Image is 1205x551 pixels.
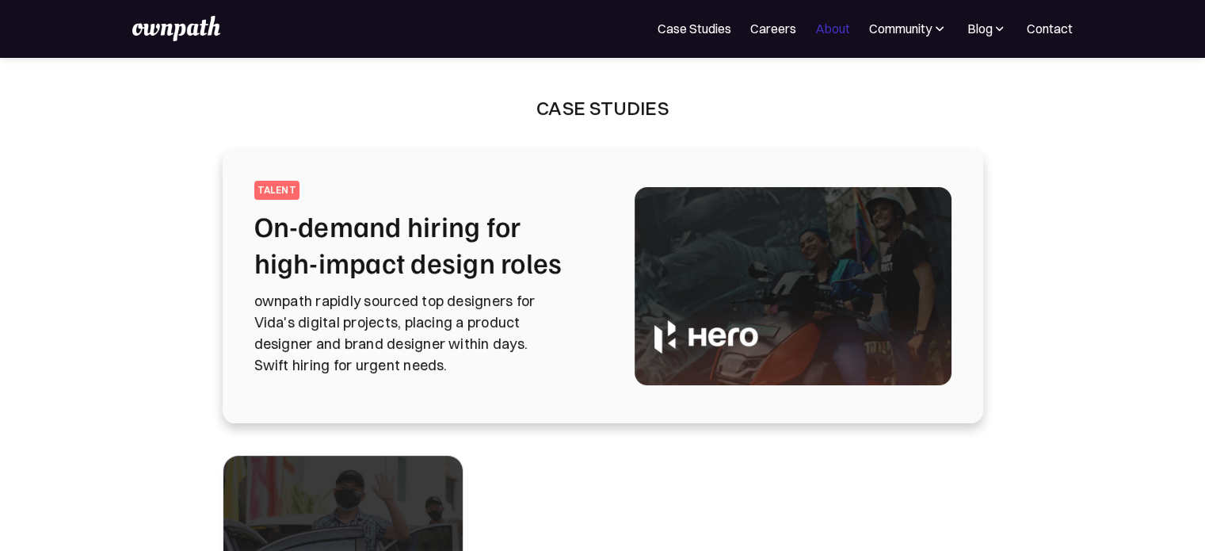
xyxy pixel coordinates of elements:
div: Blog [967,19,992,38]
a: About [815,19,850,38]
a: Contact [1027,19,1073,38]
div: talent [257,184,296,197]
h2: On-demand hiring for high-impact design roles [254,208,597,281]
div: Community [869,19,948,38]
div: Blog [967,19,1008,38]
p: ownpath rapidly sourced top designers for Vida's digital projects, placing a product designer and... [254,290,597,376]
a: talentOn-demand hiring for high-impact design rolesownpath rapidly sourced top designers for Vida... [254,181,951,392]
div: Community [869,19,932,38]
div: Case Studies [536,95,669,121]
a: Careers [750,19,796,38]
a: Case Studies [658,19,731,38]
